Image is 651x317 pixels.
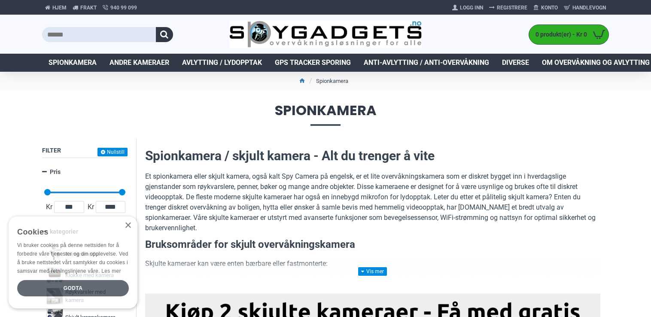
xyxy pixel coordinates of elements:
[561,1,609,15] a: Handlevogn
[86,202,96,212] span: Kr
[502,58,529,68] span: Diverse
[17,223,123,241] div: Cookies
[110,4,137,12] span: 940 99 099
[42,104,609,125] span: Spionkamera
[52,4,67,12] span: Hjem
[145,259,600,269] p: Skjulte kameraer kan være enten bærbare eller fastmonterte:
[449,1,486,15] a: Logg Inn
[145,238,600,252] h3: Bruksområder for skjult overvåkningskamera
[497,4,527,12] span: Registrere
[529,30,589,39] span: 0 produkt(er) - Kr 0
[97,148,128,156] button: Nullstill
[529,25,608,44] a: 0 produkt(er) - Kr 0
[486,1,530,15] a: Registrere
[80,4,97,12] span: Frakt
[460,4,483,12] span: Logg Inn
[17,242,128,274] span: Vi bruker cookies på denne nettsiden for å forbedre våre tjenester og din opplevelse. Ved å bruke...
[44,202,54,212] span: Kr
[176,54,268,72] a: Avlytting / Lydopptak
[162,273,600,294] li: Disse kan tas med overalt og brukes til skjult filming i situasjoner der diskresjon er nødvendig ...
[162,274,240,282] strong: Bærbare spionkameraer:
[542,58,650,68] span: Om overvåkning og avlytting
[103,54,176,72] a: Andre kameraer
[268,54,357,72] a: GPS Tracker Sporing
[530,1,561,15] a: Konto
[125,223,131,229] div: Close
[182,58,262,68] span: Avlytting / Lydopptak
[229,21,422,49] img: SpyGadgets.no
[42,147,61,154] span: Filter
[145,171,600,233] p: Et spionkamera eller skjult kamera, også kalt Spy Camera på engelsk, er et lite overvåkningskamer...
[357,54,496,72] a: Anti-avlytting / Anti-overvåkning
[364,58,489,68] span: Anti-avlytting / Anti-overvåkning
[145,147,600,165] h2: Spionkamera / skjult kamera - Alt du trenger å vite
[42,165,128,180] a: Pris
[496,54,535,72] a: Diverse
[49,58,97,68] span: Spionkamera
[101,268,121,274] a: Les mer, opens a new window
[275,58,351,68] span: GPS Tracker Sporing
[572,4,606,12] span: Handlevogn
[17,280,129,296] div: Godta
[541,4,558,12] span: Konto
[42,54,103,72] a: Spionkamera
[110,58,169,68] span: Andre kameraer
